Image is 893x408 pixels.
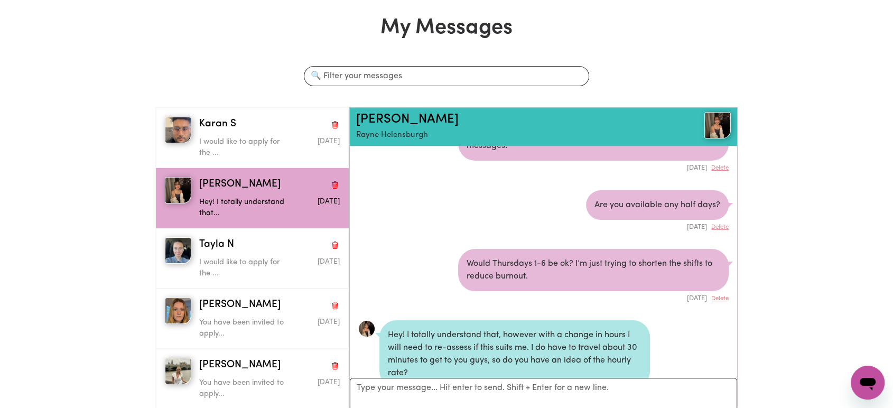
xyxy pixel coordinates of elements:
div: Are you available any half days? [586,190,729,220]
button: Delete conversation [330,298,340,312]
span: Message sent on August 5, 2025 [318,319,340,326]
img: Tayla N [165,237,191,264]
button: Karan SKaran SDelete conversationI would like to apply for the ...Message sent on August 5, 2025 [156,108,349,168]
iframe: Button to launch messaging window [851,366,885,400]
button: Delete conversation [330,117,340,131]
p: Hey! I totally understand that... [199,197,293,219]
span: [PERSON_NAME] [199,177,281,192]
button: Delete conversation [330,178,340,191]
button: Delete [711,164,729,173]
button: Delete conversation [330,358,340,372]
button: Delete [711,294,729,303]
button: Delete conversation [330,238,340,252]
div: Would Thursdays 1-6 be ok? I’m just trying to shorten the shifts to reduce burnout. [458,249,729,291]
span: [PERSON_NAME] [199,298,281,313]
span: Message sent on August 5, 2025 [318,258,340,265]
button: Laura W[PERSON_NAME]Delete conversationYou have been invited to apply...Message sent on August 5,... [156,289,349,349]
p: You have been invited to apply... [199,377,293,400]
img: View Rachel T's profile [704,112,731,138]
img: Jade N [165,358,191,384]
img: Laura W [165,298,191,324]
img: Rachel T [165,177,191,203]
img: 7318B299549BA7711B458718564E8C89_avatar_blob [358,320,375,337]
p: I would like to apply for the ... [199,257,293,280]
p: I would like to apply for the ... [199,136,293,159]
h1: My Messages [155,15,738,41]
button: Delete [711,223,729,232]
a: [PERSON_NAME] [356,113,459,126]
button: Tayla NTayla NDelete conversationI would like to apply for the ...Message sent on August 5, 2025 [156,228,349,289]
a: Rachel T [668,112,731,138]
input: 🔍 Filter your messages [304,66,589,86]
span: [PERSON_NAME] [199,358,281,373]
div: [DATE] [458,161,729,173]
img: Karan S [165,117,191,143]
div: [DATE] [458,291,729,303]
p: You have been invited to apply... [199,317,293,340]
div: Hey! I totally understand that, however with a change in hours I will need to re-assess if this s... [379,320,650,388]
a: View Rachel T's profile [358,320,375,337]
button: Rachel T[PERSON_NAME]Delete conversationHey! I totally understand that...Message sent on August 5... [156,168,349,228]
span: Message sent on August 5, 2025 [318,379,340,386]
span: Message sent on August 5, 2025 [318,198,340,205]
span: Tayla N [199,237,234,253]
p: Rayne Helensburgh [356,129,668,142]
span: Karan S [199,117,236,132]
div: [DATE] [586,220,729,232]
span: Message sent on August 5, 2025 [318,138,340,145]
